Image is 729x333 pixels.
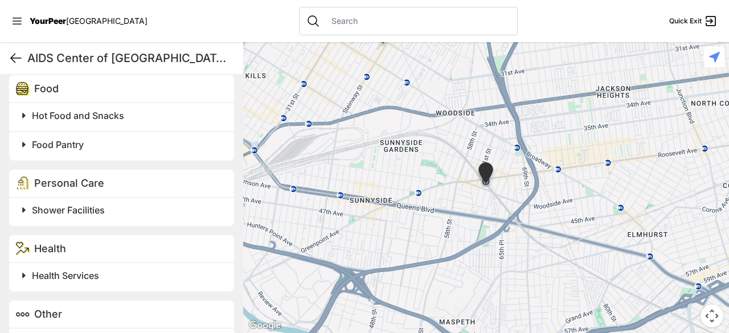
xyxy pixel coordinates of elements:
[34,308,62,320] span: Other
[34,177,104,189] span: Personal Care
[34,83,59,94] span: Food
[669,17,702,26] span: Quick Exit
[701,305,723,327] button: Map camera controls
[32,204,105,216] span: Shower Facilities
[34,242,66,254] span: Health
[27,50,234,66] h1: AIDS Center of [GEOGRAPHIC_DATA] (ACQC)
[30,18,148,24] a: YourPeer[GEOGRAPHIC_DATA]
[246,318,284,333] a: Open this area in Google Maps (opens a new window)
[246,318,284,333] img: Google
[32,270,99,281] span: Health Services
[325,15,510,27] input: Search
[32,139,84,150] span: Food Pantry
[66,16,148,26] span: [GEOGRAPHIC_DATA]
[30,16,66,26] span: YourPeer
[472,158,500,192] div: Woodside Youth Drop-in Center
[32,110,124,121] span: Hot Food and Snacks
[669,14,718,28] a: Quick Exit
